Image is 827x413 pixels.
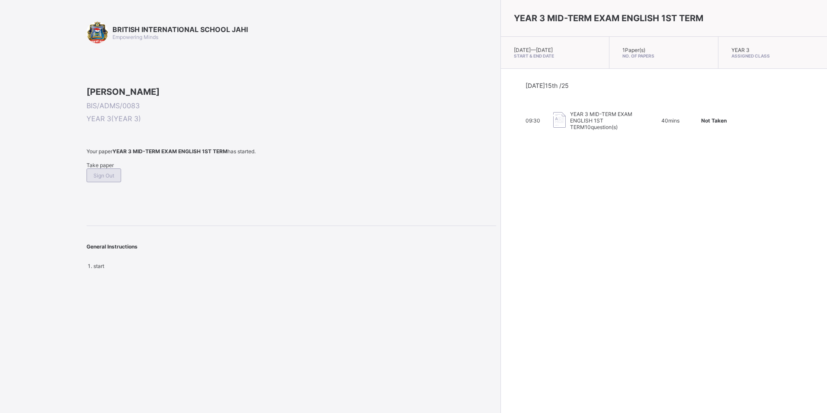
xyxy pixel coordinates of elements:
[553,112,566,128] img: take_paper.cd97e1aca70de81545fe8e300f84619e.svg
[622,53,705,58] span: No. of Papers
[87,162,114,168] span: Take paper
[87,148,496,155] span: Your paper has started.
[731,53,814,58] span: Assigned Class
[731,47,750,53] span: YEAR 3
[87,101,496,110] span: BIS/ADMS/0083
[526,82,569,89] span: [DATE] 15th /25
[87,114,496,123] span: YEAR 3 ( YEAR 3 )
[87,243,138,250] span: General Instructions
[701,117,727,124] span: Not Taken
[514,53,596,58] span: Start & End Date
[622,47,645,53] span: 1 Paper(s)
[526,117,540,124] span: 09:30
[87,87,496,97] span: [PERSON_NAME]
[661,117,680,124] span: 40 mins
[112,34,158,40] span: Empowering Minds
[93,172,114,179] span: Sign Out
[570,111,632,130] span: YEAR 3 MID-TERM EXAM ENGLISH 1ST TERM
[514,47,553,53] span: [DATE] — [DATE]
[93,263,104,269] span: start
[514,13,703,23] span: YEAR 3 MID-TERM EXAM ENGLISH 1ST TERM
[112,25,248,34] span: BRITISH INTERNATIONAL SCHOOL JAHI
[112,148,228,155] b: YEAR 3 MID-TERM EXAM ENGLISH 1ST TERM
[585,124,618,130] span: 10 question(s)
